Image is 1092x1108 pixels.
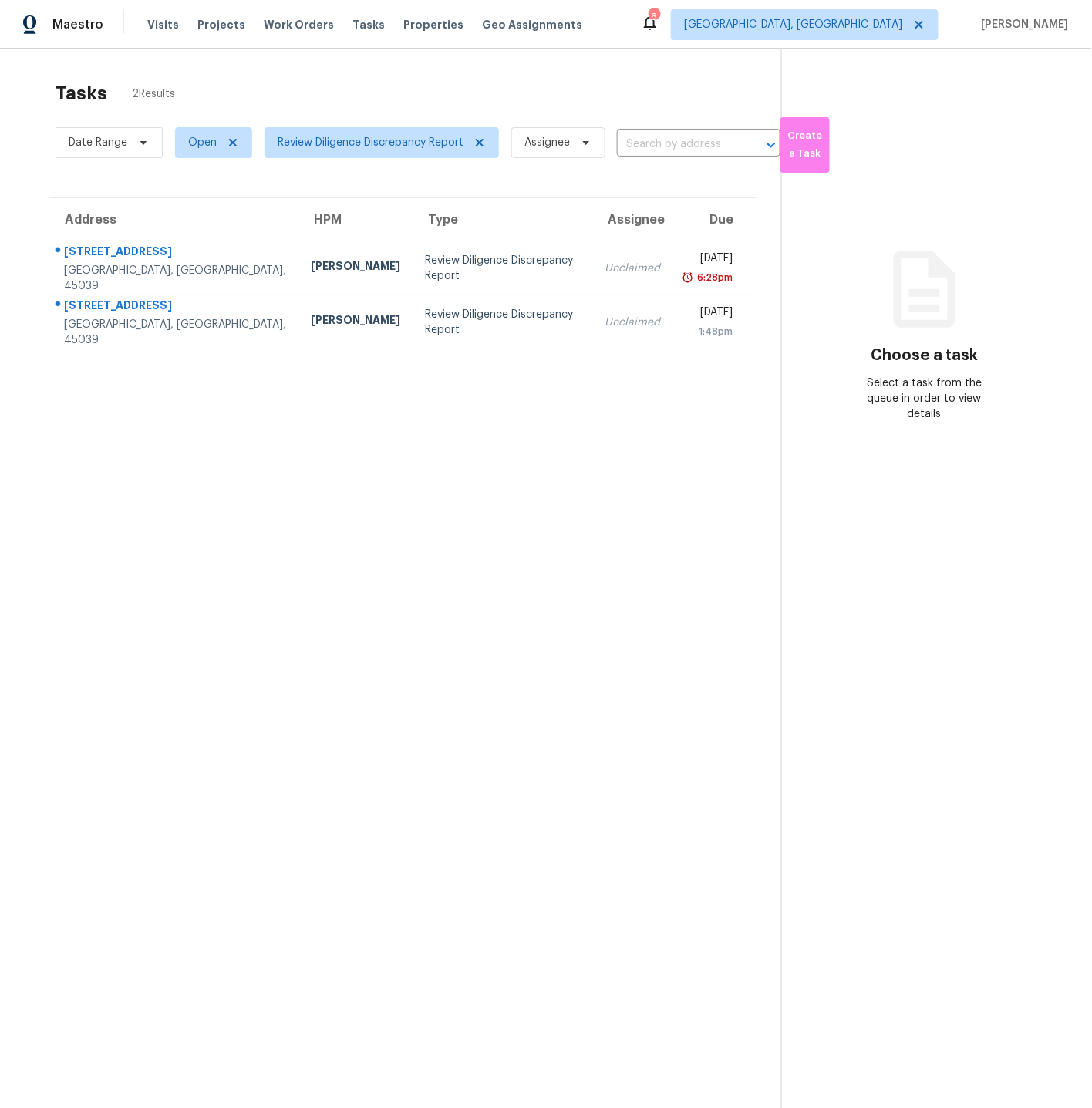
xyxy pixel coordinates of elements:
span: Tasks [352,19,385,30]
th: HPM [298,198,413,241]
div: Select a task from the queue in order to view details [854,376,996,422]
button: Open [760,134,782,156]
div: 6 [649,9,659,25]
span: 2 Results [132,86,175,102]
div: [GEOGRAPHIC_DATA], [GEOGRAPHIC_DATA], 45039 [64,317,286,348]
div: [DATE] [685,305,733,324]
span: Open [188,135,217,150]
span: Visits [147,17,179,32]
div: Unclaimed [605,261,660,276]
div: Review Diligence Discrepancy Report [425,307,580,338]
div: 1:48pm [685,324,733,339]
div: [STREET_ADDRESS] [64,298,286,317]
div: Unclaimed [605,315,660,330]
span: Projects [197,17,245,32]
div: [GEOGRAPHIC_DATA], [GEOGRAPHIC_DATA], 45039 [64,263,286,294]
div: [DATE] [685,251,733,270]
span: Geo Assignments [482,17,582,32]
input: Search by address [617,133,737,157]
h3: Choose a task [871,348,979,363]
span: [PERSON_NAME] [976,17,1069,32]
div: [STREET_ADDRESS] [64,244,286,263]
div: [PERSON_NAME] [311,258,400,278]
span: Create a Task [788,127,822,163]
div: [PERSON_NAME] [311,312,400,332]
th: Assignee [592,198,672,241]
th: Address [49,198,298,241]
div: Review Diligence Discrepancy Report [425,253,580,284]
th: Due [672,198,757,241]
h2: Tasks [56,86,107,101]
img: Overdue Alarm Icon [682,270,694,285]
span: Maestro [52,17,103,32]
div: 6:28pm [694,270,733,285]
span: Work Orders [264,17,334,32]
span: [GEOGRAPHIC_DATA], [GEOGRAPHIC_DATA] [684,17,903,32]
span: Date Range [69,135,127,150]
span: Review Diligence Discrepancy Report [278,135,463,150]
span: Assignee [524,135,570,150]
span: Properties [403,17,463,32]
th: Type [413,198,592,241]
button: Create a Task [780,117,830,173]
